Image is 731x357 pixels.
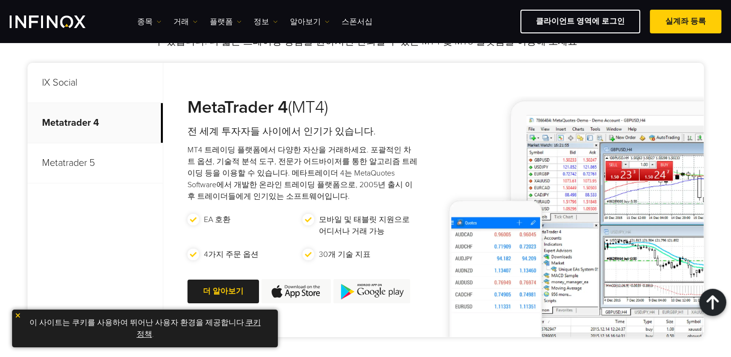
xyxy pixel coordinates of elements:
[342,16,373,28] a: 스폰서십
[520,10,640,33] a: 클라이언트 영역에 로그인
[28,63,163,103] p: IX Social
[290,16,330,28] a: 알아보기
[173,16,198,28] a: 거래
[650,10,721,33] a: 실계좌 등록
[187,125,418,138] h4: 전 세계 투자자들 사이에서 인기가 있습니다.
[28,143,163,183] p: Metatrader 5
[210,16,242,28] a: 플랫폼
[187,144,418,202] p: MT4 트레이딩 플랫폼에서 다양한 자산을 거래하세요. 포괄적인 차트 옵션, 기술적 분석 도구, 전문가 어드바이저를 통한 알고리즘 트레이딩 등을 이용할 수 있습니다. 메타트레이...
[319,214,413,237] p: 모바일 및 태블릿 지원으로 어디서나 거래 가능
[254,16,278,28] a: 정보
[187,97,418,118] h3: (MT4)
[28,103,163,143] p: Metatrader 4
[17,314,273,342] p: 이 사이트는 쿠키를 사용하여 뛰어난 사용자 환경을 제공합니다. .
[319,249,371,260] p: 30개 기술 지표
[204,214,230,225] p: EA 호환
[10,15,108,28] a: INFINOX Logo
[187,97,288,118] strong: MetaTrader 4
[14,312,21,319] img: yellow close icon
[187,280,259,303] a: 더 알아보기
[137,16,161,28] a: 종목
[204,249,258,260] p: 4가지 주문 옵션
